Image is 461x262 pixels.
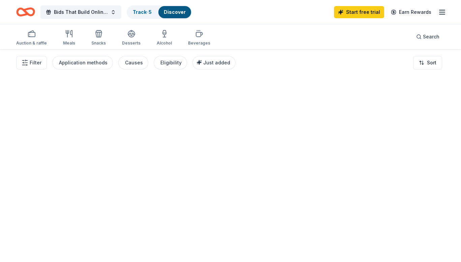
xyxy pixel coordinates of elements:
[63,27,75,49] button: Meals
[63,40,75,46] div: Meals
[30,59,41,67] span: Filter
[133,9,152,15] a: Track· 5
[423,33,439,41] span: Search
[16,27,47,49] button: Auction & raffle
[52,56,113,69] button: Application methods
[16,56,47,69] button: Filter
[157,27,172,49] button: Alcohol
[203,60,230,65] span: Just added
[413,56,442,69] button: Sort
[54,8,108,16] span: Bids That Build Online Auction
[125,59,143,67] div: Causes
[40,5,121,19] button: Bids That Build Online Auction
[192,56,236,69] button: Just added
[188,40,210,46] div: Beverages
[154,56,187,69] button: Eligibility
[427,59,436,67] span: Sort
[188,27,210,49] button: Beverages
[127,5,192,19] button: Track· 5Discover
[59,59,107,67] div: Application methods
[164,9,186,15] a: Discover
[16,40,47,46] div: Auction & raffle
[118,56,148,69] button: Causes
[16,4,35,20] a: Home
[334,6,384,18] a: Start free trial
[122,27,141,49] button: Desserts
[91,40,106,46] div: Snacks
[157,40,172,46] div: Alcohol
[411,30,445,43] button: Search
[122,40,141,46] div: Desserts
[91,27,106,49] button: Snacks
[160,59,182,67] div: Eligibility
[387,6,435,18] a: Earn Rewards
